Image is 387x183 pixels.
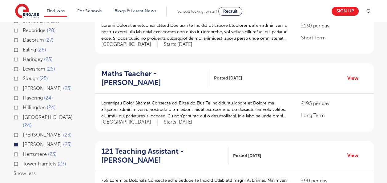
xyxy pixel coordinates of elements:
span: 23 [58,161,66,167]
a: Maths Teacher - [PERSON_NAME] [101,69,209,87]
input: [PERSON_NAME] 25 [23,86,27,90]
span: 23 [63,132,72,138]
span: Posted [DATE] [233,152,261,159]
input: Dacorum 27 [23,37,27,41]
input: Havering 24 [23,95,27,99]
span: Broxbourne [23,18,49,24]
span: 25 [46,66,55,72]
span: Haringey [23,57,43,62]
input: Tower Hamlets 23 [23,161,27,165]
span: 25 [63,86,72,91]
p: Starts [DATE] [164,119,192,125]
p: Loremipsu Dolor Sitamet Consecte adi Elitse do Eius Te incididuntu labore et Dolore ma aliquaeni ... [101,100,289,119]
span: [GEOGRAPHIC_DATA] [101,119,158,125]
input: Haringey 25 [23,57,27,61]
span: 23 [48,152,57,157]
span: Tower Hamlets [23,161,56,167]
span: 24 [44,95,53,101]
a: Recruit [218,7,242,16]
span: 25 [39,76,48,81]
p: £195 per day [301,100,367,107]
span: [PERSON_NAME] [23,86,62,91]
span: 24 [23,123,32,128]
span: [PERSON_NAME] [23,142,62,147]
a: View [347,74,363,82]
span: 24 [47,105,56,110]
span: [GEOGRAPHIC_DATA] [23,115,73,120]
span: Schools looking for staff [177,9,217,14]
button: Show less [14,171,36,176]
input: [PERSON_NAME] 23 [23,132,27,136]
span: Ealing [23,47,36,53]
span: 28 [50,18,59,24]
span: [PERSON_NAME] [23,132,62,138]
input: Lewisham 25 [23,66,27,70]
span: 23 [63,142,72,147]
span: Dacorum [23,37,44,43]
p: Short Term [301,34,367,42]
span: Havering [23,95,43,101]
input: Ealing 26 [23,47,27,51]
input: [PERSON_NAME] 23 [23,142,27,146]
span: [GEOGRAPHIC_DATA] [101,41,158,48]
span: Hillingdon [23,105,46,110]
span: 28 [47,28,56,33]
span: Slough [23,76,38,81]
span: Posted [DATE] [214,75,242,81]
a: Find jobs [47,9,65,13]
p: Long Term [301,112,367,119]
img: Engage Education [15,4,39,19]
span: Redbridge [23,28,46,33]
span: 26 [37,47,46,53]
h2: 121 Teaching Assistant - [PERSON_NAME] [101,147,224,165]
input: Slough 25 [23,76,27,80]
span: Recruit [223,9,237,14]
input: [GEOGRAPHIC_DATA] 24 [23,115,27,119]
h2: Maths Teacher - [PERSON_NAME] [101,69,204,87]
input: Hertsmere 23 [23,152,27,156]
span: Lewisham [23,66,45,72]
span: 27 [45,37,54,43]
input: Redbridge 28 [23,28,27,32]
p: Starts [DATE] [164,41,192,48]
a: For Schools [77,9,102,13]
input: Hillingdon 24 [23,105,27,109]
p: £130 per day [301,22,367,30]
span: 25 [44,57,53,62]
a: 121 Teaching Assistant - [PERSON_NAME] [101,147,228,165]
span: Hertsmere [23,152,47,157]
a: Blogs & Latest News [115,9,156,13]
a: View [347,152,363,160]
a: Sign up [332,7,359,16]
p: Loremi Dolorsit ametco adi Elitsed Doeiusm te Incidid Ut Labore Etdolorem, al’en admin veni q nos... [101,22,289,42]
